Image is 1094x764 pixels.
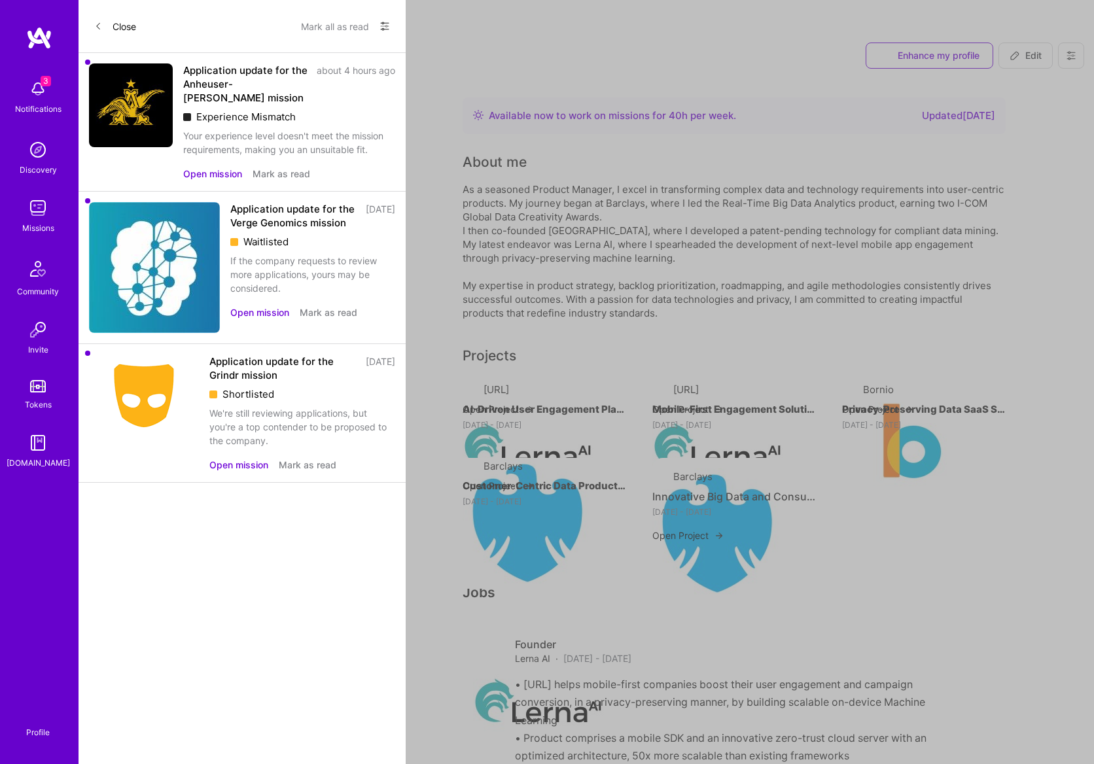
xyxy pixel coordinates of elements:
[366,355,395,382] div: [DATE]
[30,380,46,392] img: tokens
[20,163,57,177] div: Discovery
[25,430,51,456] img: guide book
[230,202,358,230] div: Application update for the Verge Genomics mission
[230,305,289,319] button: Open mission
[15,102,62,116] div: Notifications
[183,63,309,105] div: Application update for the Anheuser-[PERSON_NAME] mission
[301,16,369,37] button: Mark all as read
[300,305,357,319] button: Mark as read
[89,355,199,437] img: Company Logo
[183,167,242,181] button: Open mission
[209,355,358,382] div: Application update for the Grindr mission
[89,202,220,333] img: Company Logo
[22,712,54,738] a: Profile
[17,285,59,298] div: Community
[25,137,51,163] img: discovery
[209,458,268,472] button: Open mission
[25,398,52,411] div: Tokens
[279,458,336,472] button: Mark as read
[41,76,51,86] span: 3
[26,26,52,50] img: logo
[28,343,48,356] div: Invite
[25,317,51,343] img: Invite
[89,63,173,147] img: Company Logo
[183,110,395,124] div: Experience Mismatch
[209,406,395,447] div: We're still reviewing applications, but you're a top contender to be proposed to the company.
[317,63,395,105] div: about 4 hours ago
[366,202,395,230] div: [DATE]
[7,456,70,470] div: [DOMAIN_NAME]
[230,254,395,295] div: If the company requests to review more applications, yours may be considered.
[22,253,54,285] img: Community
[183,129,395,156] div: Your experience level doesn't meet the mission requirements, making you an unsuitable fit.
[22,221,54,235] div: Missions
[253,167,310,181] button: Mark as read
[230,235,395,249] div: Waitlisted
[26,725,50,738] div: Profile
[25,195,51,221] img: teamwork
[25,76,51,102] img: bell
[94,16,136,37] button: Close
[209,387,395,401] div: Shortlisted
